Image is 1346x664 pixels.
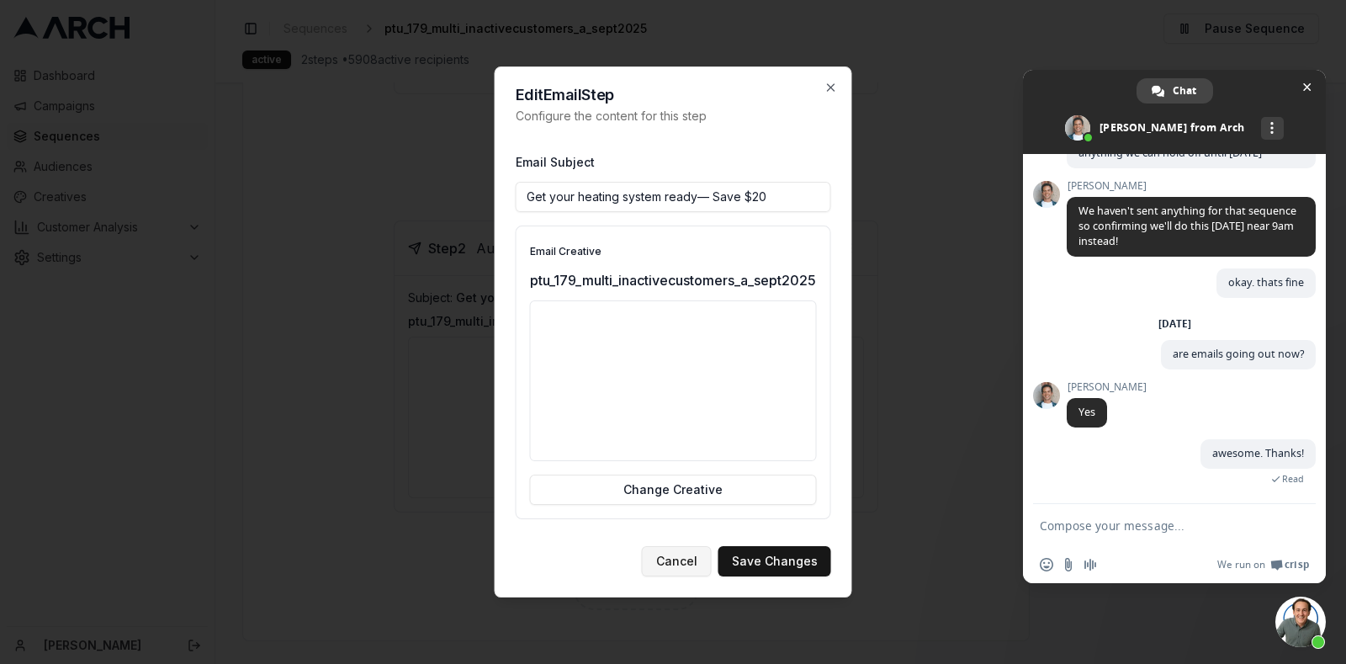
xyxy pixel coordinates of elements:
[1137,78,1213,104] div: Chat
[516,88,831,103] h2: Edit Email Step
[530,245,601,258] label: Email Creative
[516,182,831,212] input: Enter email subject line
[1173,78,1196,104] span: Chat
[1261,117,1284,140] div: More channels
[530,475,817,505] button: Change Creative
[516,155,595,169] label: Email Subject
[642,546,712,576] button: Cancel
[718,546,831,576] button: Save Changes
[530,270,817,290] p: ptu_179_multi_inactivecustomers_a_sept2025
[516,108,831,125] p: Configure the content for this step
